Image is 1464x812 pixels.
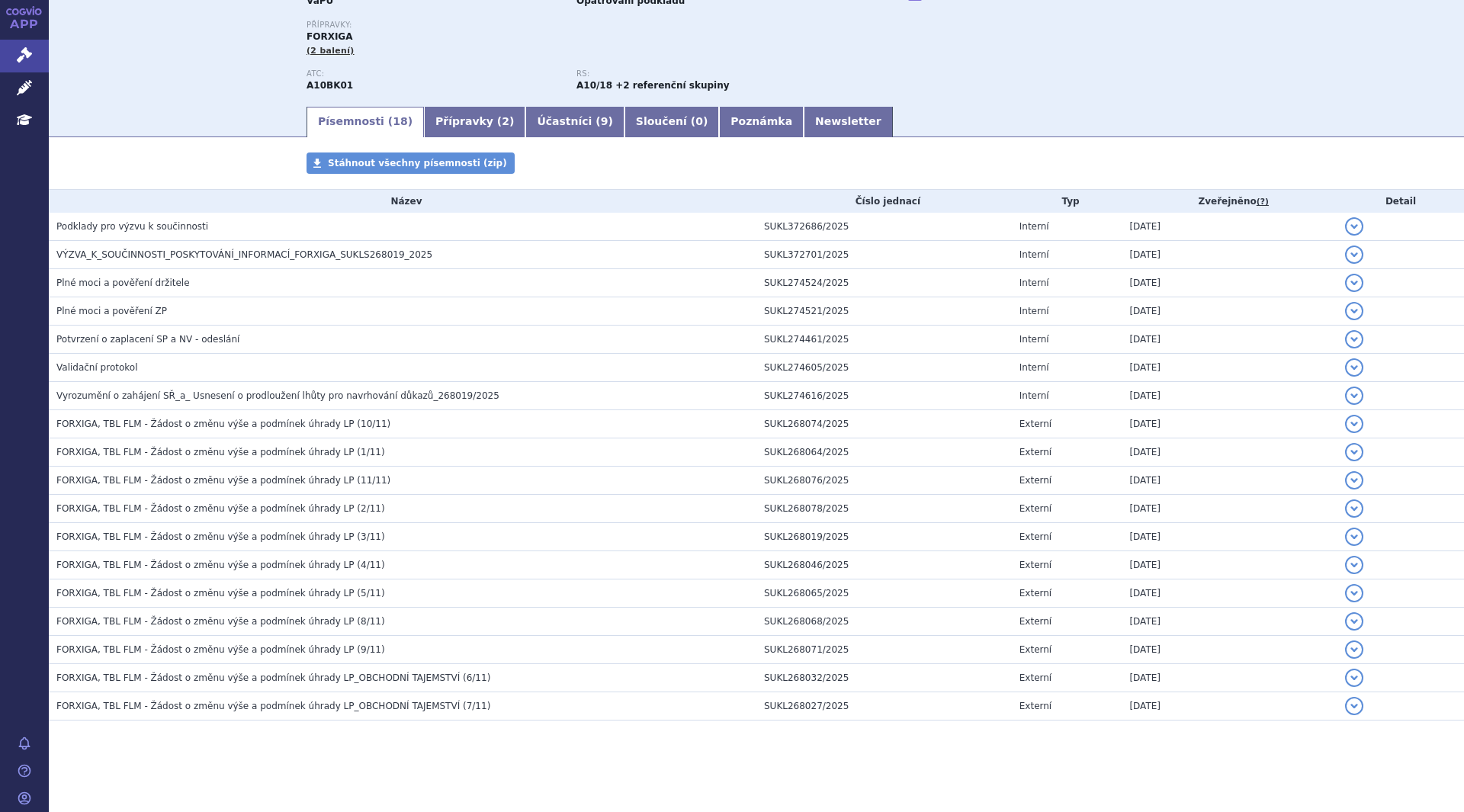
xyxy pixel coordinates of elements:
td: [DATE] [1122,297,1337,326]
span: Externí [1019,531,1051,542]
p: ATC: [307,69,561,79]
span: Validační protokol [56,362,138,373]
td: SUKL274616/2025 [756,382,1012,410]
td: SUKL274461/2025 [756,326,1012,354]
abbr: (?) [1257,197,1269,207]
button: detail [1345,274,1363,292]
span: Potvrzení o zaplacení SP a NV - odeslání [56,334,239,345]
td: [DATE] [1122,241,1337,269]
span: Externí [1019,616,1051,627]
button: detail [1345,246,1363,264]
a: Newsletter [804,107,893,137]
td: [DATE] [1122,664,1337,692]
td: [DATE] [1122,326,1337,354]
button: detail [1345,640,1363,659]
span: 2 [502,115,509,127]
span: FORXIGA, TBL FLM - Žádost o změnu výše a podmínek úhrady LP (11/11) [56,475,390,486]
span: FORXIGA, TBL FLM - Žádost o změnu výše a podmínek úhrady LP_OBCHODNÍ TAJEMSTVÍ (6/11) [56,672,490,683]
th: Zveřejněno [1122,190,1337,213]
td: [DATE] [1122,467,1337,495]
span: Interní [1019,390,1049,401]
span: Externí [1019,672,1051,683]
p: RS: [576,69,831,79]
button: detail [1345,669,1363,687]
span: 9 [601,115,608,127]
td: SUKL372701/2025 [756,241,1012,269]
button: detail [1345,443,1363,461]
a: Přípravky (2) [424,107,525,137]
td: SUKL268019/2025 [756,523,1012,551]
button: detail [1345,528,1363,546]
span: Externí [1019,560,1051,570]
th: Název [49,190,756,213]
span: Interní [1019,306,1049,316]
button: detail [1345,387,1363,405]
span: FORXIGA, TBL FLM - Žádost o změnu výše a podmínek úhrady LP (4/11) [56,560,385,570]
td: [DATE] [1122,579,1337,608]
td: [DATE] [1122,692,1337,721]
td: [DATE] [1122,551,1337,579]
span: FORXIGA, TBL FLM - Žádost o změnu výše a podmínek úhrady LP (2/11) [56,503,385,514]
span: Podklady pro výzvu k součinnosti [56,221,208,232]
td: SUKL268065/2025 [756,579,1012,608]
span: Vyrozumění o zahájení SŘ_a_ Usnesení o prodloužení lhůty pro navrhování důkazů_268019/2025 [56,390,499,401]
span: FORXIGA, TBL FLM - Žádost o změnu výše a podmínek úhrady LP (3/11) [56,531,385,542]
td: [DATE] [1122,354,1337,382]
span: Interní [1019,249,1049,260]
span: 18 [393,115,407,127]
strong: DAPAGLIFLOZIN [307,80,353,91]
td: SUKL372686/2025 [756,213,1012,241]
span: Externí [1019,503,1051,514]
span: VÝZVA_K_SOUČINNOSTI_POSKYTOVÁNÍ_INFORMACÍ_FORXIGA_SUKLS268019_2025 [56,249,432,260]
a: Sloučení (0) [624,107,719,137]
strong: empagliflozin, dapagliflozin, kapagliflozin [576,80,612,91]
td: SUKL268064/2025 [756,438,1012,467]
span: FORXIGA, TBL FLM - Žádost o změnu výše a podmínek úhrady LP (9/11) [56,644,385,655]
th: Číslo jednací [756,190,1012,213]
span: Externí [1019,701,1051,711]
td: [DATE] [1122,382,1337,410]
td: SUKL268071/2025 [756,636,1012,664]
span: Plné moci a pověření držitele [56,278,190,288]
span: FORXIGA [307,31,353,42]
td: SUKL274605/2025 [756,354,1012,382]
button: detail [1345,584,1363,602]
span: Externí [1019,447,1051,457]
td: SUKL274521/2025 [756,297,1012,326]
td: SUKL268078/2025 [756,495,1012,523]
span: FORXIGA, TBL FLM - Žádost o změnu výše a podmínek úhrady LP_OBCHODNÍ TAJEMSTVÍ (7/11) [56,701,490,711]
td: SUKL268046/2025 [756,551,1012,579]
p: Přípravky: [307,21,846,30]
td: [DATE] [1122,213,1337,241]
span: Interní [1019,334,1049,345]
td: SUKL268074/2025 [756,410,1012,438]
a: Písemnosti (18) [307,107,424,137]
td: [DATE] [1122,523,1337,551]
span: FORXIGA, TBL FLM - Žádost o změnu výše a podmínek úhrady LP (8/11) [56,616,385,627]
a: Stáhnout všechny písemnosti (zip) [307,152,515,174]
span: Externí [1019,644,1051,655]
a: Poznámka [719,107,804,137]
span: Externí [1019,419,1051,429]
span: FORXIGA, TBL FLM - Žádost o změnu výše a podmínek úhrady LP (10/11) [56,419,390,429]
button: detail [1345,471,1363,489]
button: detail [1345,499,1363,518]
td: SUKL268032/2025 [756,664,1012,692]
td: SUKL274524/2025 [756,269,1012,297]
button: detail [1345,217,1363,236]
th: Detail [1337,190,1464,213]
span: FORXIGA, TBL FLM - Žádost o změnu výše a podmínek úhrady LP (5/11) [56,588,385,599]
span: Stáhnout všechny písemnosti (zip) [328,158,507,168]
td: [DATE] [1122,438,1337,467]
button: detail [1345,556,1363,574]
button: detail [1345,302,1363,320]
button: detail [1345,697,1363,715]
button: detail [1345,358,1363,377]
td: [DATE] [1122,410,1337,438]
td: [DATE] [1122,636,1337,664]
span: 0 [695,115,703,127]
span: (2 balení) [307,46,355,56]
td: SUKL268076/2025 [756,467,1012,495]
button: detail [1345,415,1363,433]
td: [DATE] [1122,269,1337,297]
